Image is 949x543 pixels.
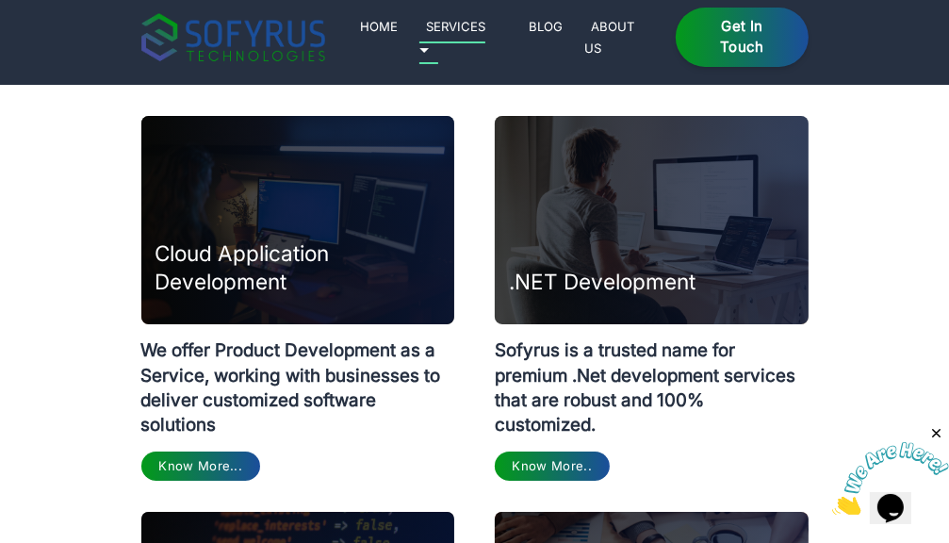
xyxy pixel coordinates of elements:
[141,13,325,61] img: sofyrus
[141,452,260,481] a: Know More...
[495,324,809,437] p: Sofyrus is a trusted name for premium .Net development services that are robust and 100% customized.
[495,452,610,481] a: Know More..
[155,239,455,296] h3: Cloud Application Development
[584,15,635,58] a: About Us
[832,425,949,515] iframe: chat widget
[522,15,570,38] a: Blog
[509,268,695,296] h3: .NET Development
[419,15,486,64] a: Services 🞃
[676,8,808,68] a: Get in Touch
[141,324,455,437] p: We offer Product Development as a Service, working with businesses to deliver customized software...
[353,15,405,38] a: Home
